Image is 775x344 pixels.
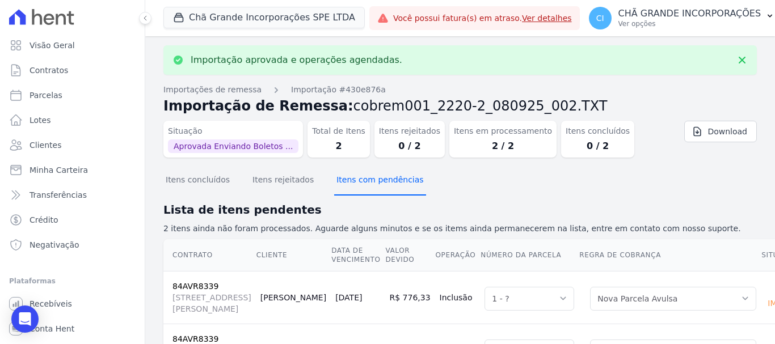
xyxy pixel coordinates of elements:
[566,125,630,137] dt: Itens concluídos
[5,34,140,57] a: Visão Geral
[5,317,140,340] a: Conta Hent
[5,184,140,206] a: Transferências
[331,271,385,324] td: [DATE]
[379,139,440,153] dd: 0 / 2
[168,125,298,137] dt: Situação
[454,139,552,153] dd: 2 / 2
[30,139,61,151] span: Clientes
[312,139,365,153] dd: 2
[30,298,72,309] span: Recebíveis
[250,166,316,196] button: Itens rejeitados
[5,292,140,315] a: Recebíveis
[163,7,365,28] button: Chã Grande Incorporações SPE LTDA
[5,134,140,156] a: Clientes
[163,201,757,218] h2: Lista de itens pendentes
[30,114,51,126] span: Lotes
[163,96,757,116] h2: Importação de Remessa:
[163,166,232,196] button: Itens concluídos
[579,239,761,271] th: Regra de Cobrança
[5,209,140,231] a: Crédito
[9,274,136,288] div: Plataformas
[596,14,604,22] span: CI
[256,239,331,271] th: Cliente
[618,19,761,28] p: Ver opções
[168,139,298,153] span: Aprovada Enviando Boletos ...
[522,14,572,23] a: Ver detalhes
[379,125,440,137] dt: Itens rejeitados
[5,84,140,107] a: Parcelas
[5,59,140,82] a: Contratos
[30,40,75,51] span: Visão Geral
[30,323,74,334] span: Conta Hent
[435,239,481,271] th: Operação
[191,54,402,66] p: Importação aprovada e operações agendadas.
[5,159,140,181] a: Minha Carteira
[163,84,757,96] nav: Breadcrumb
[5,109,140,131] a: Lotes
[30,214,58,226] span: Crédito
[331,239,385,271] th: Data de Vencimento
[11,305,39,333] div: Open Intercom Messenger
[385,239,435,271] th: Valor devido
[163,239,256,271] th: Contrato
[172,292,251,315] span: [STREET_ADDRESS][PERSON_NAME]
[30,189,87,201] span: Transferências
[30,164,88,176] span: Minha Carteira
[618,8,761,19] p: CHÃ GRANDE INCORPORAÇÕES
[312,125,365,137] dt: Total de Itens
[435,271,481,324] td: Inclusão
[163,84,262,96] a: Importações de remessa
[454,125,552,137] dt: Itens em processamento
[291,84,386,96] a: Importação #430e876a
[480,239,579,271] th: Número da Parcela
[30,65,68,76] span: Contratos
[30,239,79,250] span: Negativação
[30,90,62,101] span: Parcelas
[256,271,331,324] td: [PERSON_NAME]
[5,233,140,256] a: Negativação
[353,98,608,114] span: cobrem001_2220-2_080925_002.TXT
[163,223,757,235] p: 2 itens ainda não foram processados. Aguarde alguns minutos e se os items ainda permanecerem na l...
[684,121,757,142] a: Download
[385,271,435,324] td: R$ 776,33
[393,12,572,24] span: Você possui fatura(s) em atraso.
[566,139,630,153] dd: 0 / 2
[334,166,426,196] button: Itens com pendências
[172,334,218,343] a: 84AVR8339
[172,282,218,291] a: 84AVR8339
